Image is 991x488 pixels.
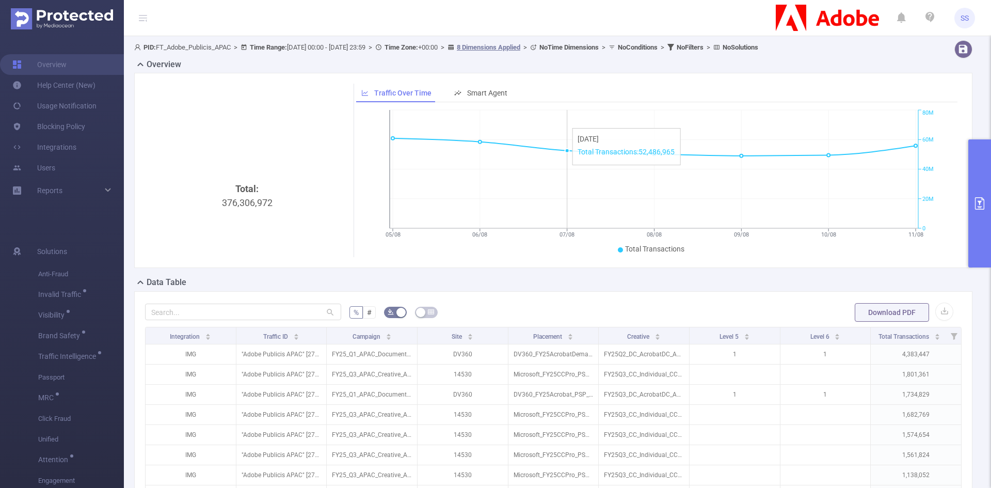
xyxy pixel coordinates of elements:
[744,336,749,339] i: icon: caret-down
[935,336,940,339] i: icon: caret-down
[205,332,211,338] div: Sort
[38,291,85,298] span: Invalid Traffic
[38,311,68,319] span: Visibility
[146,405,236,424] p: IMG
[147,58,181,71] h2: Overview
[508,365,599,384] p: Microsoft_FY25CCPro_PSP_CustomSegment-NonGenuineSoftware_IN_DSK_BAN_1200x674_QualityComprehensive...
[38,429,124,450] span: Unified
[871,445,961,465] p: 1,561,824
[37,180,62,201] a: Reports
[367,308,372,317] span: #
[231,43,241,51] span: >
[388,309,394,315] i: icon: bg-colors
[428,309,434,315] i: icon: table
[386,332,392,338] div: Sort
[365,43,375,51] span: >
[922,110,934,117] tspan: 80M
[418,445,508,465] p: 14530
[236,445,327,465] p: "Adobe Publicis APAC" [27142]
[418,465,508,485] p: 14530
[871,465,961,485] p: 1,138,052
[263,333,290,340] span: Traffic ID
[878,333,931,340] span: Total Transactions
[327,405,417,424] p: FY25_Q3_APAC_Creative_AllApps_Progression_Progression_NA_P42497_CCAllAppsIN [281072]
[599,425,689,445] p: FY25Q3_CC_Individual_CCPro_in_en_GenAIV2-CCLO_ST_1200x674_NA_CustomSegment-NonGenuineSoftware-Des...
[353,333,382,340] span: Campaign
[567,332,573,335] i: icon: caret-up
[780,344,871,364] p: 1
[508,425,599,445] p: Microsoft_FY25CCPro_PSP_CustomSegment-NonGenuineSoftware_IN_DSK_BAN_1200x674_GenAIV2-CCLO_Progres...
[236,385,327,404] p: "Adobe Publicis APAC" [27142]
[871,405,961,424] p: 1,682,769
[327,385,417,404] p: FY25_Q1_APAC_DocumentCloud_AcrobatsGotIt_Consideration_Discover_NA_P34208_NA [260685]
[385,231,400,238] tspan: 05/08
[146,445,236,465] p: IMG
[627,333,651,340] span: Creative
[38,394,57,401] span: MRC
[149,182,345,355] div: 376,306,972
[567,332,573,338] div: Sort
[855,303,929,322] button: Download PDF
[12,158,55,178] a: Users
[147,276,186,289] h2: Data Table
[12,137,76,158] a: Integrations
[327,425,417,445] p: FY25_Q3_APAC_Creative_AllApps_Progression_Progression_NA_P42497_CCAllAppsIN [281072]
[468,332,473,335] i: icon: caret-up
[654,332,661,338] div: Sort
[374,89,431,97] span: Traffic Over Time
[508,385,599,404] p: DV360_FY25Acrobat_PSP_Categories_IN_DSK_VID_16x9_AcrobatBridge-15s_OMP_AcrobatDC_Progression [979...
[647,231,662,238] tspan: 08/08
[236,465,327,485] p: "Adobe Publicis APAC" [27142]
[236,365,327,384] p: "Adobe Publicis APAC" [27142]
[236,405,327,424] p: "Adobe Publicis APAC" [27142]
[452,333,463,340] span: Site
[327,445,417,465] p: FY25_Q3_APAC_Creative_AllApps_Progression_Progression_NA_P42497_CCAllAppsIN [281072]
[418,385,508,404] p: DV360
[38,456,72,463] span: Attention
[438,43,447,51] span: >
[327,365,417,384] p: FY25_Q3_APAC_Creative_AllApps_Progression_Progression_NA_P42497_CCAllAppsIN [281072]
[690,385,780,404] p: 1
[508,344,599,364] p: DV360_FY25AcrobatDemandCreation_PSP_Affinity-AllSites_IN_DSK_VID_16x9_AcrobatBridge-15s_Considera...
[871,425,961,445] p: 1,574,654
[655,332,661,335] i: icon: caret-up
[810,333,831,340] span: Level 6
[599,365,689,384] p: FY25Q3_CC_Individual_CCPro_in_en_QualityComprehensiveV1-CCLO_ST_1200x674_NA_CustomSegment-NonGenu...
[37,241,67,262] span: Solutions
[922,166,934,173] tspan: 40M
[250,43,287,51] b: Time Range:
[354,308,359,317] span: %
[418,344,508,364] p: DV360
[520,43,530,51] span: >
[599,405,689,424] p: FY25Q3_CC_Individual_CCPro_in_en_GenAIV1-CCLO_ST_1200x674_NA_CustomSegment-NonGenuineSoftware-Des...
[468,336,473,339] i: icon: caret-down
[567,336,573,339] i: icon: caret-down
[533,333,564,340] span: Placement
[385,43,418,51] b: Time Zone:
[146,425,236,445] p: IMG
[922,225,925,232] tspan: 0
[508,465,599,485] p: Microsoft_FY25CCPro_PSP_CustomSegment-NonGenuineSoftware_IN_DSK_BAN_1200x674_QualityComprehensive...
[293,332,299,338] div: Sort
[690,344,780,364] p: 1
[327,344,417,364] p: FY25_Q1_APAC_DocumentCloud_AcrobatsGotIt_Consideration_Discover_NA_P34208_NA [260685]
[599,385,689,404] p: FY25Q3_DC_AcrobatDC_AcrobatDC_in_en_AcrobatBridge-15s_VID_16x9_NA_Categories [5506177]
[961,8,969,28] span: SS
[467,89,507,97] span: Smart Agent
[293,332,299,335] i: icon: caret-up
[38,408,124,429] span: Click Fraud
[467,332,473,338] div: Sort
[618,43,658,51] b: No Conditions
[508,405,599,424] p: Microsoft_FY25CCPro_PSP_CustomSegment-NonGenuineSoftware_IN_DSK_BAN_1200x674_GenAIV1-CCLO_Progres...
[922,196,934,202] tspan: 20M
[599,465,689,485] p: FY25Q3_CC_Individual_CCPro_in_en_QualityComprehensiveV2-CCLO_ST_1200x674_NA_CustomSegment-NonGenu...
[12,96,97,116] a: Usage Notification
[508,445,599,465] p: Microsoft_FY25CCPro_PSP_CustomSegment-NonGenuineSoftware_IN_DSK_BAN_1200x674_ValueForMoneyV3-CCLO...
[235,183,259,194] b: Total:
[834,332,840,338] div: Sort
[146,344,236,364] p: IMG
[361,89,369,97] i: icon: line-chart
[38,264,124,285] span: Anti-Fraud
[327,465,417,485] p: FY25_Q3_APAC_Creative_AllApps_Progression_Progression_NA_P42497_CCAllAppsIN [281072]
[560,231,574,238] tspan: 07/08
